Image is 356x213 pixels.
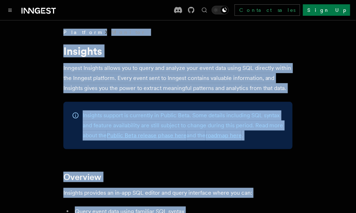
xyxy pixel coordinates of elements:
button: Find something... [200,6,209,14]
button: Toggle dark mode [212,6,229,14]
a: Overview [63,172,101,182]
button: Toggle navigation [6,6,14,14]
a: Sign Up [303,4,350,16]
span: Platform [63,29,101,36]
p: Insights support is currently in Public Beta. Some details including SQL syntax and feature avail... [83,110,284,141]
a: Public Beta release phase here [107,132,187,139]
a: Contact sales [235,4,300,16]
p: Insights provides an in-app SQL editor and query interface where you can: [63,188,293,198]
p: Inngest Insights allows you to query and analyze your event data using SQL directly within the In... [63,63,293,93]
h1: Insights [63,44,293,57]
a: roadmap here [206,132,242,139]
a: Monitor [111,29,145,36]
